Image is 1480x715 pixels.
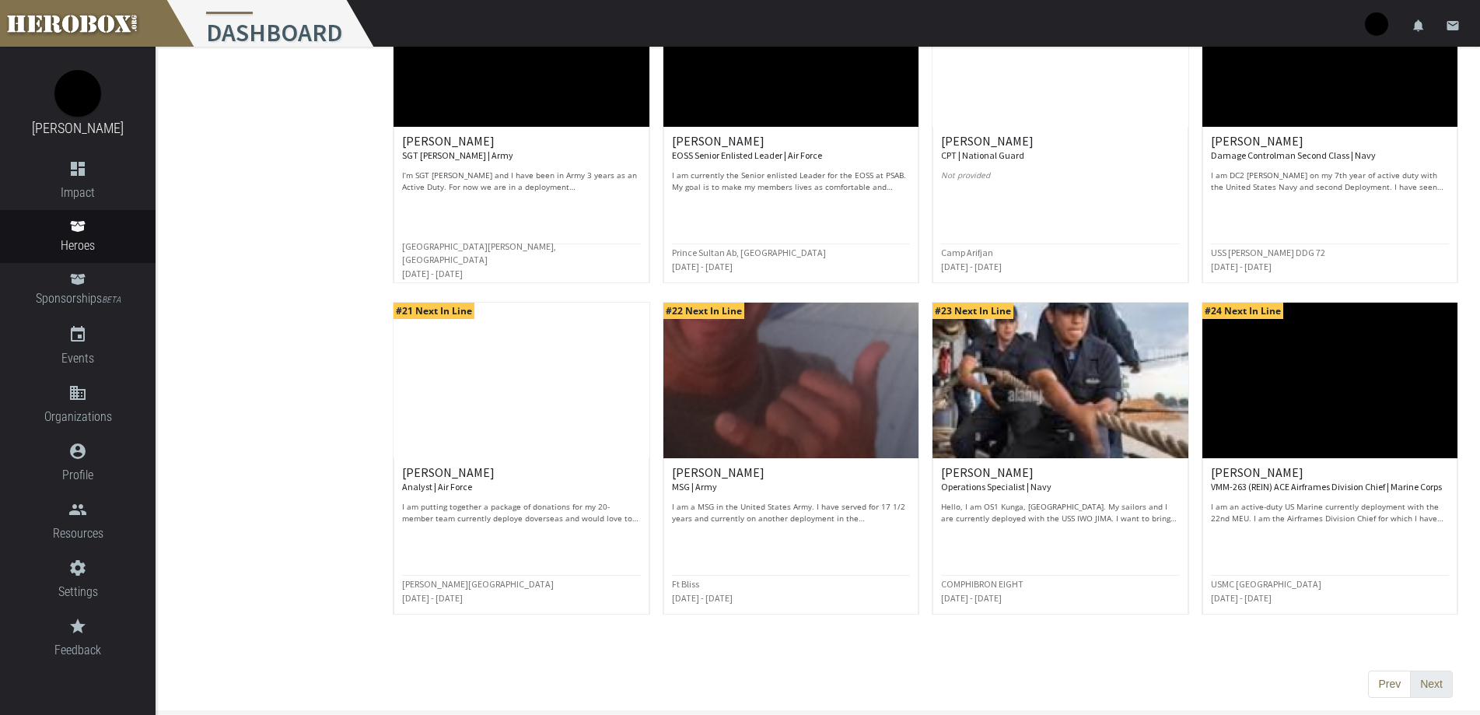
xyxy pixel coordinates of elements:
[941,135,1179,162] h6: [PERSON_NAME]
[1410,671,1453,699] button: Next
[1211,501,1449,524] p: I am an active-duty US Marine currently deployment with the 22nd MEU. I am the Airframes Division...
[402,170,640,193] p: I’m SGT [PERSON_NAME] and I have been in Army 3 years as an Active Duty. For now we are in a depl...
[393,302,649,615] a: #21 Next In Line [PERSON_NAME] Analyst | Air Force I am putting together a package of donations f...
[1446,19,1460,33] i: email
[402,466,640,493] h6: [PERSON_NAME]
[941,170,1179,193] p: Not provided
[672,261,733,272] small: [DATE] - [DATE]
[1202,302,1458,615] a: #24 Next In Line [PERSON_NAME] VMM-263 (REIN) ACE Airframes Division Chief | Marine Corps I am an...
[941,466,1179,493] h6: [PERSON_NAME]
[672,247,826,258] small: Prince Sultan Ab, [GEOGRAPHIC_DATA]
[1412,19,1426,33] i: notifications
[672,501,910,524] p: I am a MSG in the United States Army. I have served for 17 1/2 years and currently on another dep...
[54,70,101,117] img: image
[932,302,1188,615] a: #23 Next In Line [PERSON_NAME] Operations Specialist | Navy Hello, I am OS1 Kunga, [GEOGRAPHIC_DA...
[402,268,463,279] small: [DATE] - [DATE]
[1365,12,1388,36] img: user-image
[672,466,910,493] h6: [PERSON_NAME]
[1211,481,1442,492] small: VMM-263 (REIN) ACE Airframes Division Chief | Marine Corps
[663,303,744,319] span: #22 Next In Line
[1202,303,1283,319] span: #24 Next In Line
[402,481,472,492] small: Analyst | Air Force
[1211,170,1449,193] p: I am DC2 [PERSON_NAME] on my 7th year of active duty with the United States Navy and second Deplo...
[941,149,1024,161] small: CPT | National Guard
[672,135,910,162] h6: [PERSON_NAME]
[394,303,474,319] span: #21 Next In Line
[402,135,640,162] h6: [PERSON_NAME]
[663,302,919,615] a: #22 Next In Line [PERSON_NAME] MSG | Army I am a MSG in the United States Army. I have served for...
[402,501,640,524] p: I am putting together a package of donations for my 20-member team currently deploye doverseas an...
[1211,135,1449,162] h6: [PERSON_NAME]
[32,120,124,136] a: [PERSON_NAME]
[1211,149,1376,161] small: Damage Controlman Second Class | Navy
[941,481,1051,492] small: Operations Specialist | Navy
[672,170,910,193] p: I am currently the Senior enlisted Leader for the EOSS at PSAB. My goal is to make my members liv...
[1211,578,1321,590] small: USMC [GEOGRAPHIC_DATA]
[672,578,699,590] small: Ft Bliss
[672,149,822,161] small: EOSS Senior Enlisted Leader | Air Force
[1211,466,1449,493] h6: [PERSON_NAME]
[941,501,1179,524] p: Hello, I am OS1 Kunga, [GEOGRAPHIC_DATA]. My sailors and I are currently deployed with the USS IW...
[402,240,556,266] small: [GEOGRAPHIC_DATA][PERSON_NAME], [GEOGRAPHIC_DATA]
[932,303,1013,319] span: #23 Next In Line
[402,592,463,604] small: [DATE] - [DATE]
[1368,671,1411,699] button: Prev
[1211,247,1325,258] small: USS [PERSON_NAME] DDG 72
[941,247,993,258] small: Camp Arifjan
[941,592,1002,604] small: [DATE] - [DATE]
[941,261,1002,272] small: [DATE] - [DATE]
[402,578,554,590] small: [PERSON_NAME][GEOGRAPHIC_DATA]
[941,578,1023,590] small: COMPHIBRON EIGHT
[1211,592,1272,604] small: [DATE] - [DATE]
[672,481,717,492] small: MSG | Army
[402,149,513,161] small: SGT [PERSON_NAME] | Army
[1211,261,1272,272] small: [DATE] - [DATE]
[672,592,733,604] small: [DATE] - [DATE]
[102,295,121,305] small: BETA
